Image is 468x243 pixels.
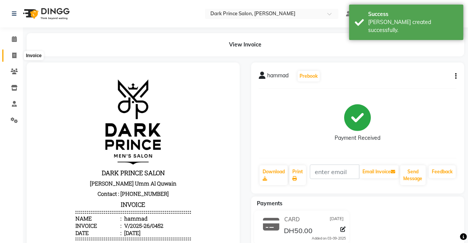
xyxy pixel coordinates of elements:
[368,18,458,34] div: Bill created successfully.
[86,152,87,159] span: :
[267,72,288,82] span: hammad
[41,188,79,196] span: RATE
[330,216,344,224] span: [DATE]
[257,200,282,207] span: Payments
[260,165,288,185] a: Download
[368,10,458,18] div: Success
[119,215,156,223] span: AED 50.00
[41,152,87,159] div: Invoice
[41,202,91,209] span: Manicure + Pedicure
[70,6,127,96] img: file_1750676543052.jpg
[41,209,83,215] small: by [PERSON_NAME]
[284,226,313,237] span: DH50.00
[310,165,359,179] input: enter email
[24,51,43,60] div: Invoice
[41,233,78,241] div: GRAND TOTAL
[88,145,113,152] div: hammad
[86,145,87,152] span: :
[284,216,300,224] span: CARD
[41,129,156,140] h3: INVOICE
[429,165,456,178] a: Feedback
[41,215,79,223] span: AED 50.00
[135,233,157,241] div: AED 50.00
[41,118,156,129] p: Contact : [PHONE_NUMBER]
[289,165,306,185] a: Print
[41,108,156,118] p: [PERSON_NAME] Umm Al Quwain
[135,226,157,233] div: AED 50.00
[335,134,381,142] div: Payment Received
[41,226,69,233] div: SUBTOTAL
[41,97,156,108] h3: DARK PRINCE SALON
[88,152,129,159] div: V/2025-26/0452
[19,3,72,24] img: logo
[400,165,426,185] button: Send Message
[86,159,87,166] span: :
[27,33,464,56] div: View Invoice
[41,179,58,186] span: STAFF
[41,145,87,152] div: Name
[88,159,106,166] div: [DATE]
[41,171,54,179] span: ITEM
[312,236,346,241] div: Added on 03-09-2025
[119,188,156,196] span: TOTAL
[41,159,87,166] div: Date
[80,188,118,196] span: QTY
[298,71,320,82] button: Prebook
[360,165,399,178] button: Email Invoice
[80,215,118,223] span: 1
